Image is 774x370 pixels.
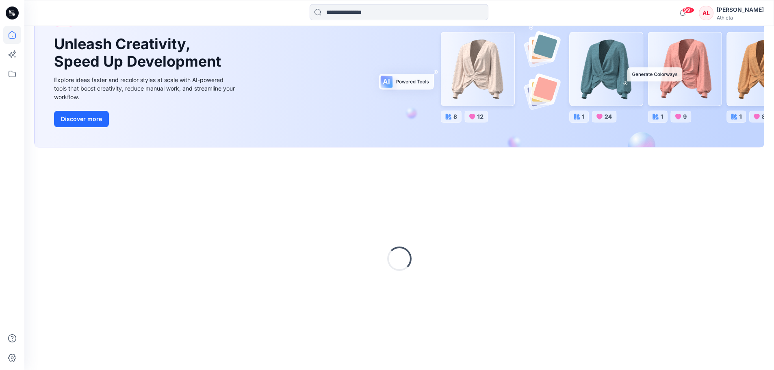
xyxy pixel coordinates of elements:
div: [PERSON_NAME] [717,5,764,15]
div: Athleta [717,15,764,21]
span: 99+ [682,7,694,13]
button: Discover more [54,111,109,127]
h1: Unleash Creativity, Speed Up Development [54,35,225,70]
a: Discover more [54,111,237,127]
div: Explore ideas faster and recolor styles at scale with AI-powered tools that boost creativity, red... [54,76,237,101]
div: AL [699,6,713,20]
